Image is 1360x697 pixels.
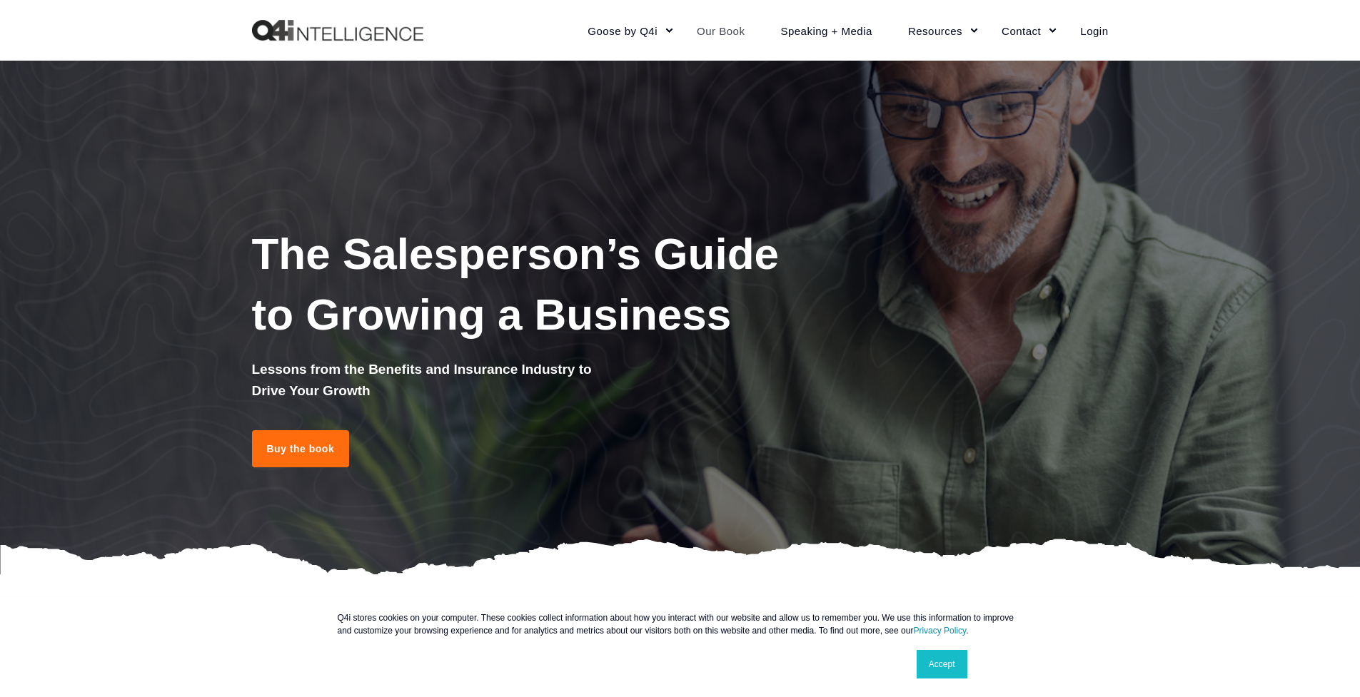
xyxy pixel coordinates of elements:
a: Privacy Policy [913,626,966,636]
a: Accept [917,650,967,678]
p: Q4i stores cookies on your computer. These cookies collect information about how you interact wit... [338,611,1023,637]
a: Back to Home [252,20,423,41]
span: The Salesperson’s Guide to Growing a Business [252,229,780,339]
h5: Lessons from the Benefits and Insurance Industry to Drive Your Growth [252,359,609,402]
img: Q4intelligence, LLC logo [252,20,423,41]
a: Buy the book [252,430,350,467]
